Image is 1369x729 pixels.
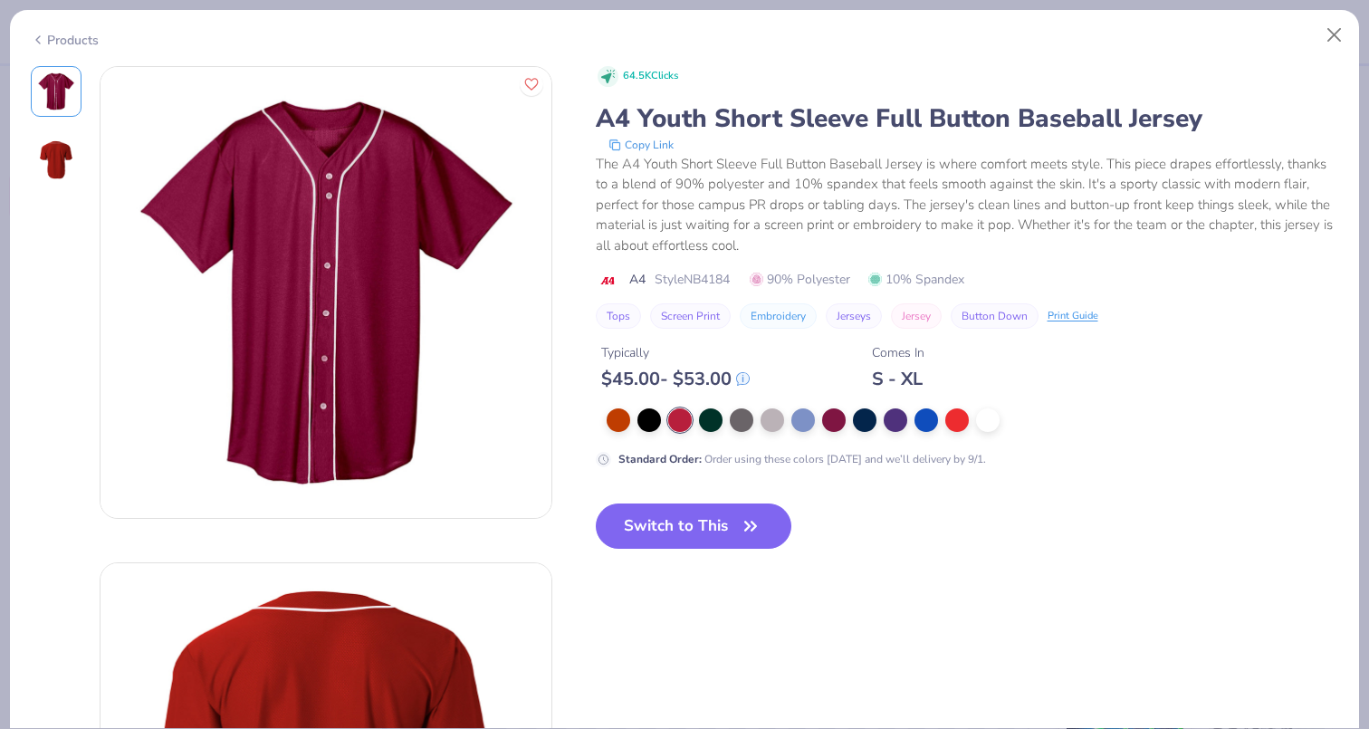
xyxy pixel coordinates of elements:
button: Embroidery [740,303,817,329]
div: A4 Youth Short Sleeve Full Button Baseball Jersey [596,101,1339,136]
button: Screen Print [650,303,731,329]
span: 10% Spandex [868,270,964,289]
img: Back [34,139,78,182]
div: The A4 Youth Short Sleeve Full Button Baseball Jersey is where comfort meets style. This piece dr... [596,154,1339,256]
img: Front [34,70,78,113]
button: Like [520,72,543,96]
div: S - XL [872,368,924,390]
strong: Standard Order : [618,452,702,466]
img: brand logo [596,273,620,288]
div: $ 45.00 - $ 53.00 [601,368,750,390]
div: Typically [601,343,750,362]
img: Front [101,67,551,518]
button: Jersey [891,303,942,329]
span: A4 [629,270,646,289]
button: Tops [596,303,641,329]
button: copy to clipboard [603,136,679,154]
button: Switch to This [596,504,792,549]
span: Style NB4184 [655,270,730,289]
div: Print Guide [1048,309,1098,324]
button: Jerseys [826,303,882,329]
div: Order using these colors [DATE] and we’ll delivery by 9/1. [618,451,986,467]
span: 64.5K Clicks [623,69,678,84]
div: Products [31,31,99,50]
button: Close [1317,18,1352,53]
div: Comes In [872,343,924,362]
span: 90% Polyester [750,270,850,289]
button: Button Down [951,303,1039,329]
